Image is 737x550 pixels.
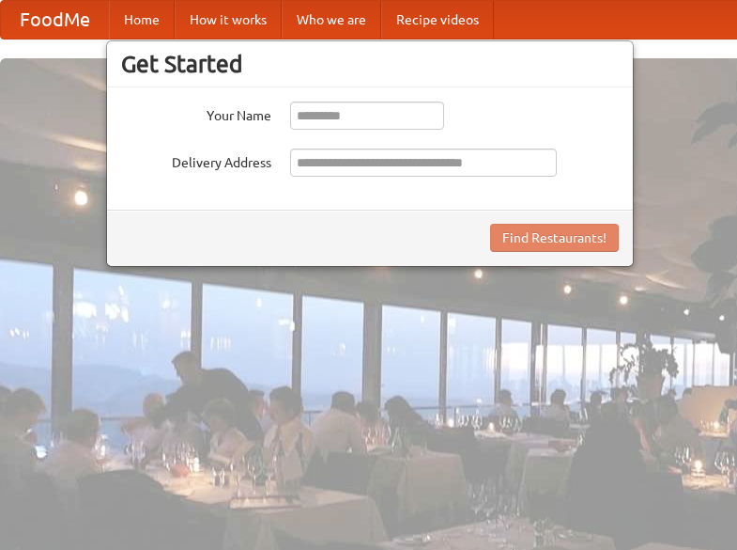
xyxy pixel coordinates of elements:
[490,224,619,252] button: Find Restaurants!
[1,1,109,39] a: FoodMe
[121,50,619,78] h3: Get Started
[121,149,271,172] label: Delivery Address
[282,1,381,39] a: Who we are
[109,1,175,39] a: Home
[121,102,271,125] label: Your Name
[175,1,282,39] a: How it works
[381,1,494,39] a: Recipe videos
